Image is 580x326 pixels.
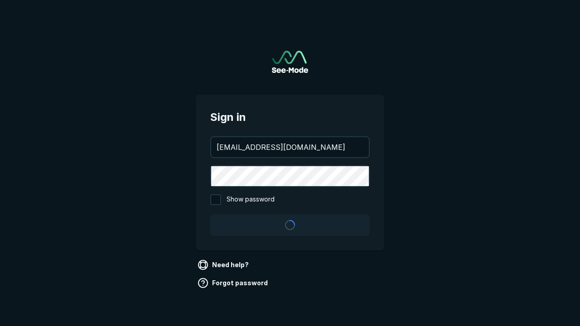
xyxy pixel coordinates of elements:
a: Forgot password [196,276,271,290]
a: Need help? [196,258,252,272]
a: Go to sign in [272,51,308,73]
span: Sign in [210,109,370,125]
img: See-Mode Logo [272,51,308,73]
span: Show password [227,194,275,205]
input: your@email.com [211,137,369,157]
